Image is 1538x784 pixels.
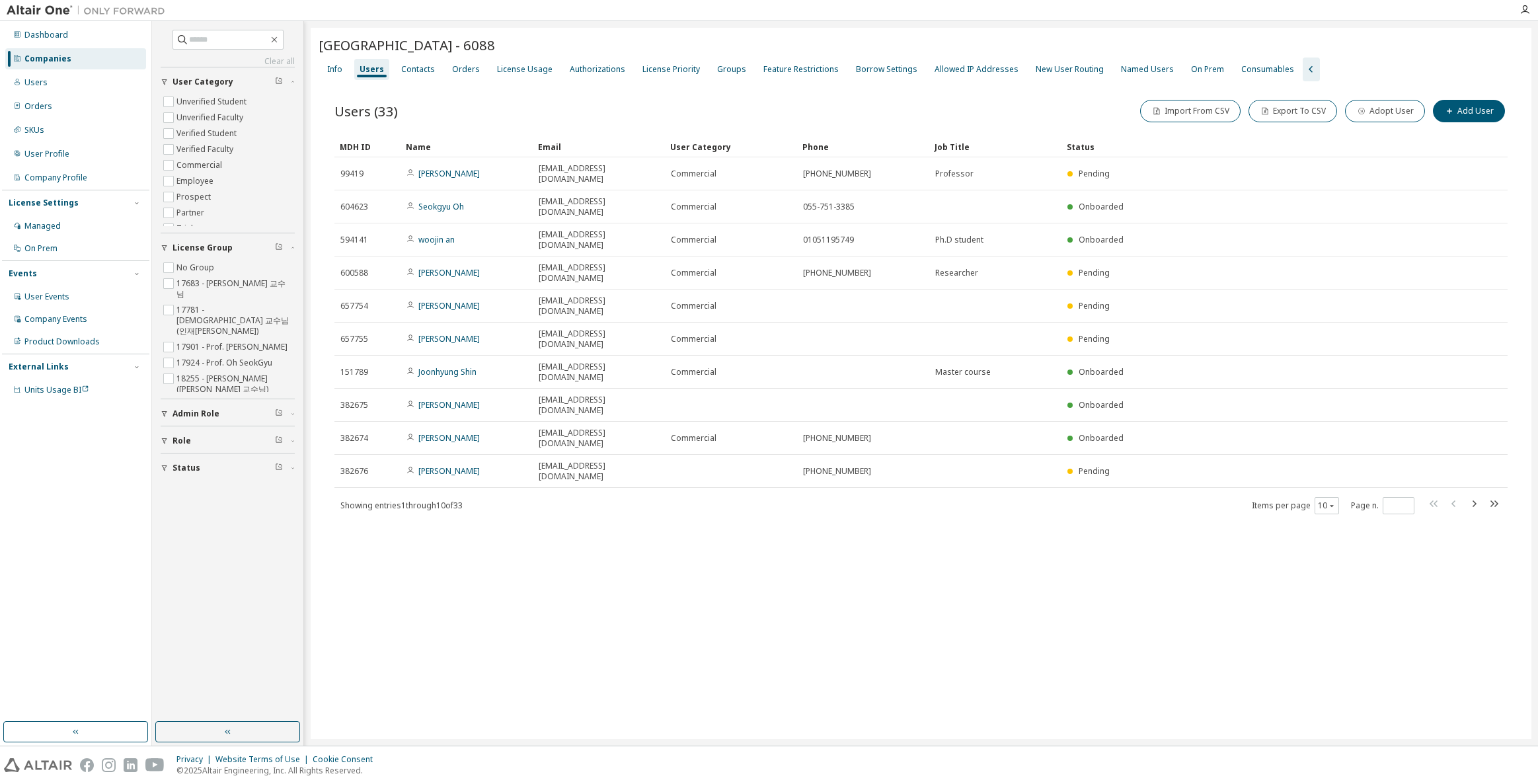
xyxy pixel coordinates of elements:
[803,268,871,278] span: [PHONE_NUMBER]
[319,36,495,54] span: [GEOGRAPHIC_DATA] - 6088
[176,173,216,189] label: Employee
[1079,201,1124,212] span: Onboarded
[1079,234,1124,245] span: Onboarded
[418,201,464,212] a: Seokgyu Oh
[173,436,191,446] span: Role
[1351,497,1414,514] span: Page n.
[313,754,381,765] div: Cookie Consent
[340,202,368,212] span: 604623
[418,399,480,411] a: [PERSON_NAME]
[9,198,79,208] div: License Settings
[327,64,342,75] div: Info
[340,235,368,245] span: 594141
[176,302,295,339] label: 17781 - [DEMOGRAPHIC_DATA] 교수님(인재[PERSON_NAME])
[215,754,313,765] div: Website Terms of Use
[176,754,215,765] div: Privacy
[671,334,716,344] span: Commercial
[1079,168,1110,179] span: Pending
[24,54,71,64] div: Companies
[340,268,368,278] span: 600588
[24,384,89,395] span: Units Usage BI
[1140,100,1241,122] button: Import From CSV
[24,292,69,302] div: User Events
[173,243,233,253] span: License Group
[570,64,625,75] div: Authorizations
[803,235,854,245] span: 01051195749
[418,432,480,444] a: [PERSON_NAME]
[1079,366,1124,377] span: Onboarded
[418,168,480,179] a: [PERSON_NAME]
[340,334,368,344] span: 657755
[1241,64,1294,75] div: Consumables
[1067,136,1428,157] div: Status
[340,169,364,179] span: 99419
[1036,64,1104,75] div: New User Routing
[539,395,659,416] span: [EMAIL_ADDRESS][DOMAIN_NAME]
[275,243,283,253] span: Clear filter
[161,399,295,428] button: Admin Role
[176,765,381,776] p: © 2025 Altair Engineering, Inc. All Rights Reserved.
[418,465,480,477] a: [PERSON_NAME]
[935,268,978,278] span: Researcher
[803,433,871,444] span: [PHONE_NUMBER]
[334,102,398,120] span: Users (33)
[1079,432,1124,444] span: Onboarded
[1318,500,1336,511] button: 10
[173,463,200,473] span: Status
[935,367,991,377] span: Master course
[24,30,68,40] div: Dashboard
[1252,497,1339,514] span: Items per page
[1249,100,1337,122] button: Export To CSV
[80,758,94,772] img: facebook.svg
[176,260,217,276] label: No Group
[102,758,116,772] img: instagram.svg
[24,243,58,254] div: On Prem
[671,169,716,179] span: Commercial
[275,463,283,473] span: Clear filter
[763,64,839,75] div: Feature Restrictions
[1191,64,1224,75] div: On Prem
[340,466,368,477] span: 382676
[539,262,659,284] span: [EMAIL_ADDRESS][DOMAIN_NAME]
[275,436,283,446] span: Clear filter
[176,141,236,157] label: Verified Faculty
[539,362,659,383] span: [EMAIL_ADDRESS][DOMAIN_NAME]
[539,461,659,482] span: [EMAIL_ADDRESS][DOMAIN_NAME]
[340,400,368,411] span: 382675
[161,426,295,455] button: Role
[173,77,233,87] span: User Category
[1079,300,1110,311] span: Pending
[803,466,871,477] span: [PHONE_NUMBER]
[24,149,69,159] div: User Profile
[340,433,368,444] span: 382674
[176,221,196,237] label: Trial
[401,64,435,75] div: Contacts
[340,136,395,157] div: MDH ID
[803,169,871,179] span: [PHONE_NUMBER]
[24,336,100,347] div: Product Downloads
[161,453,295,483] button: Status
[935,169,974,179] span: Professor
[1433,100,1505,122] button: Add User
[7,4,172,17] img: Altair One
[539,229,659,251] span: [EMAIL_ADDRESS][DOMAIN_NAME]
[539,295,659,317] span: [EMAIL_ADDRESS][DOMAIN_NAME]
[1121,64,1174,75] div: Named Users
[418,366,477,377] a: Joonhyung Shin
[671,268,716,278] span: Commercial
[671,433,716,444] span: Commercial
[4,758,72,772] img: altair_logo.svg
[24,125,44,136] div: SKUs
[161,233,295,262] button: License Group
[176,189,213,205] label: Prospect
[24,101,52,112] div: Orders
[275,409,283,419] span: Clear filter
[176,276,295,302] label: 17683 - [PERSON_NAME] 교수님
[671,367,716,377] span: Commercial
[9,362,69,372] div: External Links
[935,64,1019,75] div: Allowed IP Addresses
[340,367,368,377] span: 151789
[360,64,384,75] div: Users
[406,136,527,157] div: Name
[670,136,792,157] div: User Category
